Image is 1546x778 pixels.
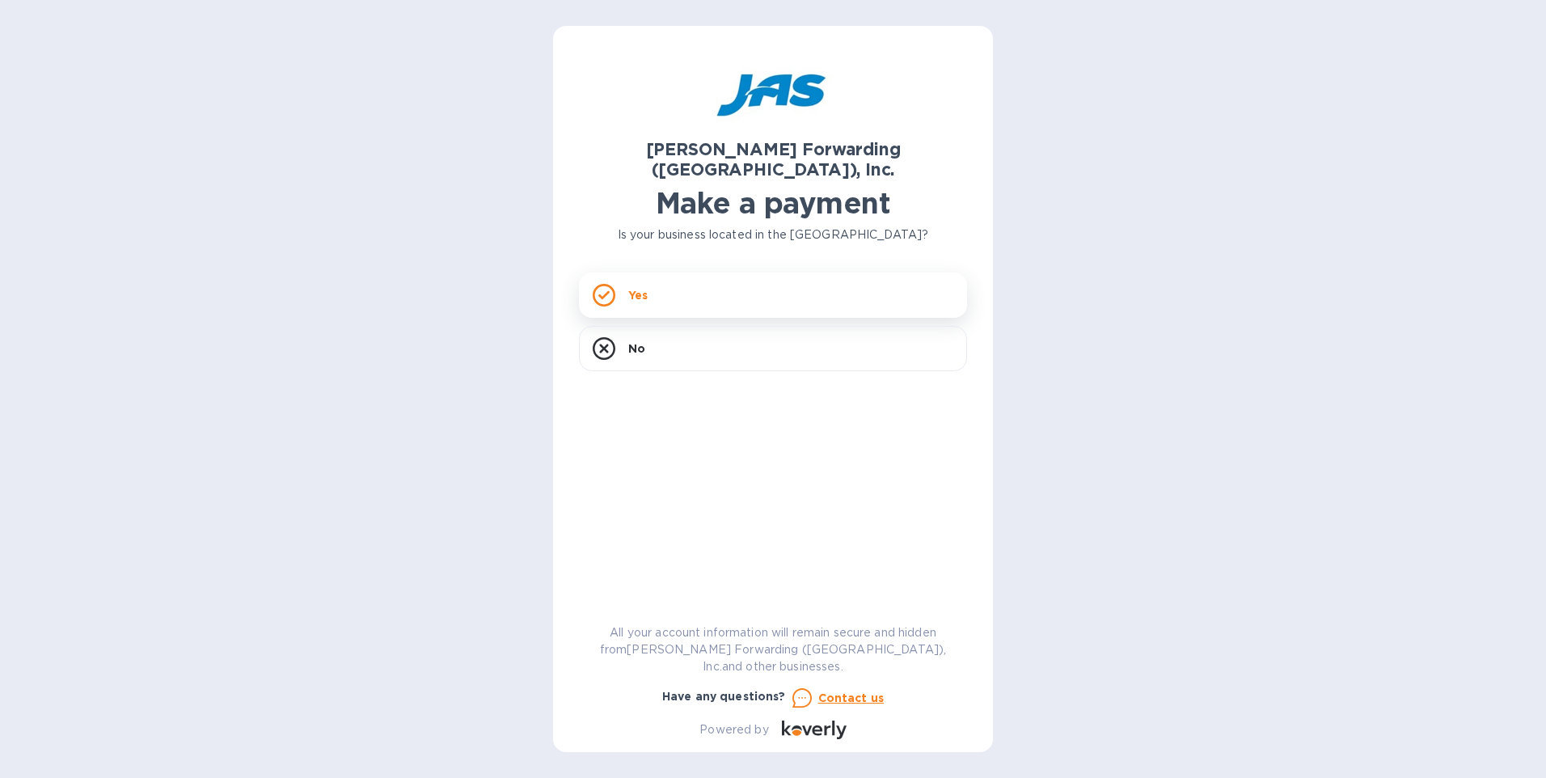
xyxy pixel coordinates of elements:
[662,690,786,703] b: Have any questions?
[579,624,967,675] p: All your account information will remain secure and hidden from [PERSON_NAME] Forwarding ([GEOGRA...
[579,226,967,243] p: Is your business located in the [GEOGRAPHIC_DATA]?
[699,721,768,738] p: Powered by
[818,691,885,704] u: Contact us
[579,186,967,220] h1: Make a payment
[646,139,901,180] b: [PERSON_NAME] Forwarding ([GEOGRAPHIC_DATA]), Inc.
[628,340,645,357] p: No
[628,287,648,303] p: Yes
